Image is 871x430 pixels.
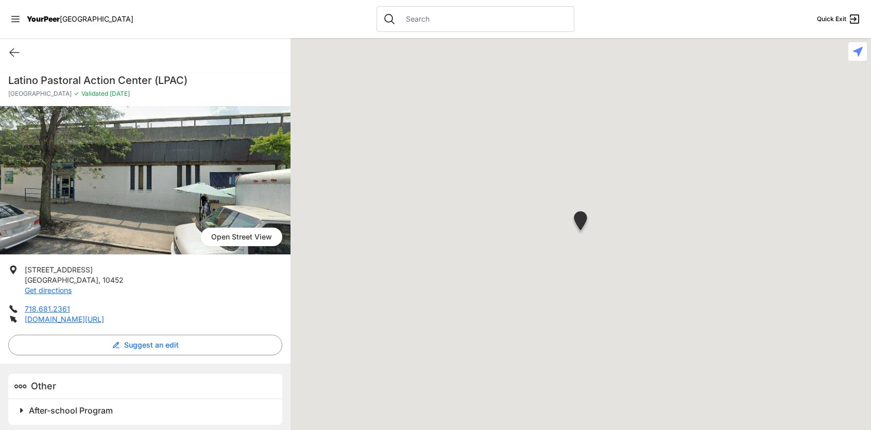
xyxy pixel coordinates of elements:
[81,90,108,97] span: Validated
[31,381,56,391] span: Other
[25,286,72,295] a: Get directions
[25,265,93,274] span: [STREET_ADDRESS]
[400,14,568,24] input: Search
[8,73,282,88] h1: Latino Pastoral Action Center (LPAC)
[98,276,100,284] span: ,
[817,13,861,25] a: Quick Exit
[108,90,130,97] span: [DATE]
[29,405,113,416] span: After-school Program
[103,276,124,284] span: 10452
[8,335,282,355] button: Suggest an edit
[60,14,133,23] span: [GEOGRAPHIC_DATA]
[27,16,133,22] a: YourPeer[GEOGRAPHIC_DATA]
[25,304,70,313] a: 718.681.2361
[25,315,104,323] a: [DOMAIN_NAME][URL]
[124,340,179,350] span: Suggest an edit
[25,276,98,284] span: [GEOGRAPHIC_DATA]
[8,90,72,98] span: [GEOGRAPHIC_DATA]
[27,14,60,23] span: YourPeer
[817,15,846,23] span: Quick Exit
[201,228,282,246] a: Open Street View
[74,90,79,98] span: ✓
